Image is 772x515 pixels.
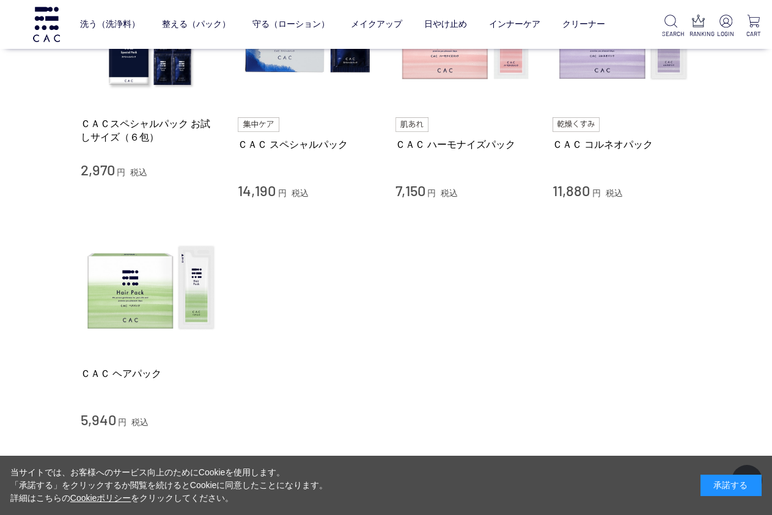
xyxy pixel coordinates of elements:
[592,188,601,198] span: 円
[81,161,115,178] span: 2,970
[117,167,125,177] span: 円
[413,45,439,55] a: リップ
[717,29,735,38] p: LOGIN
[293,45,311,55] a: アイ
[130,167,147,177] span: 税込
[131,417,149,427] span: 税込
[238,181,276,199] span: 14,190
[489,9,540,40] a: インナーケア
[10,466,328,505] div: 当サイトでは、お客様へのサービス向上のためにCookieを使用します。 「承諾する」をクリックするか閲覧を続けるとCookieに同意したことになります。 詳細はこちらの をクリックしてください。
[700,475,762,496] div: 承諾する
[553,117,600,132] img: 乾燥くすみ
[31,7,62,42] img: logo
[351,9,402,40] a: メイクアップ
[553,138,692,151] a: ＣＡＣ コルネオパック
[81,219,220,358] img: ＣＡＣ ヘアパック
[252,9,329,40] a: 守る（ローション）
[292,188,309,198] span: 税込
[395,117,428,132] img: 肌あれ
[238,117,279,132] img: 集中ケア
[427,188,436,198] span: 円
[70,493,131,503] a: Cookieポリシー
[81,367,220,380] a: ＣＡＣ ヘアパック
[744,29,762,38] p: CART
[246,45,272,55] a: ベース
[689,29,707,38] p: RANKING
[562,9,605,40] a: クリーナー
[81,411,116,428] span: 5,940
[81,117,220,144] a: ＣＡＣスペシャルパック お試しサイズ（６包）
[689,15,707,38] a: RANKING
[238,138,377,151] a: ＣＡＣ スペシャルパック
[662,29,680,38] p: SEARCH
[395,181,425,199] span: 7,150
[553,181,590,199] span: 11,880
[278,188,287,198] span: 円
[80,9,140,40] a: 洗う（洗浄料）
[441,188,458,198] span: 税込
[118,417,127,427] span: 円
[744,15,762,38] a: CART
[424,9,467,40] a: 日やけ止め
[332,45,392,55] a: フェイスカラー
[162,9,230,40] a: 整える（パック）
[606,188,623,198] span: 税込
[395,138,535,151] a: ＣＡＣ ハーモナイズパック
[717,15,735,38] a: LOGIN
[662,15,680,38] a: SEARCH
